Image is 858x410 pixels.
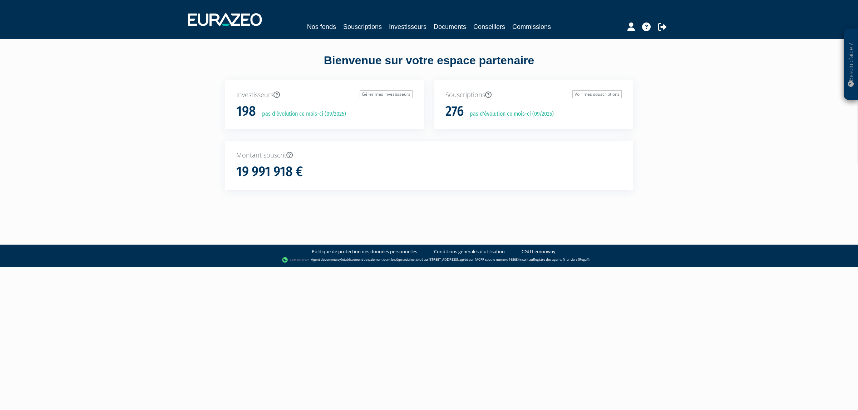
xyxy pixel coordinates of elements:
[465,110,554,118] p: pas d'évolution ce mois-ci (09/2025)
[343,22,382,32] a: Souscriptions
[188,13,262,26] img: 1732889491-logotype_eurazeo_blanc_rvb.png
[434,22,466,32] a: Documents
[389,22,426,32] a: Investisseurs
[434,248,505,255] a: Conditions générales d'utilisation
[236,151,622,160] p: Montant souscrit
[236,90,413,100] p: Investisseurs
[325,257,341,262] a: Lemonway
[257,110,346,118] p: pas d'évolution ce mois-ci (09/2025)
[236,104,256,119] h1: 198
[220,52,638,80] div: Bienvenue sur votre espace partenaire
[7,256,851,264] div: - Agent de (établissement de paiement dont le siège social est situé au [STREET_ADDRESS], agréé p...
[847,32,855,97] p: Besoin d'aide ?
[445,104,464,119] h1: 276
[572,90,622,98] a: Voir mes souscriptions
[236,164,303,179] h1: 19 991 918 €
[522,248,556,255] a: CGU Lemonway
[360,90,413,98] a: Gérer mes investisseurs
[512,22,551,32] a: Commissions
[533,257,590,262] a: Registre des agents financiers (Regafi)
[312,248,417,255] a: Politique de protection des données personnelles
[473,22,505,32] a: Conseillers
[307,22,336,32] a: Nos fonds
[282,256,310,264] img: logo-lemonway.png
[445,90,622,100] p: Souscriptions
